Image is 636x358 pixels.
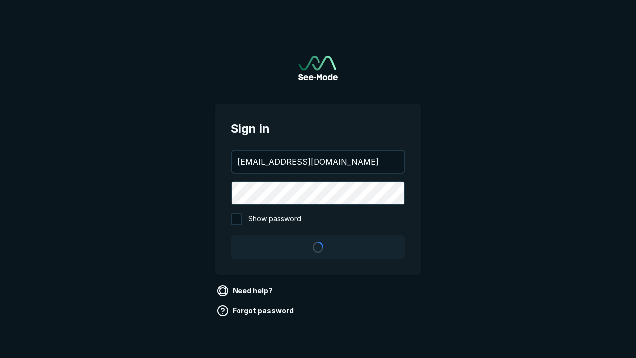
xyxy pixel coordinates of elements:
a: Go to sign in [298,56,338,80]
span: Show password [248,213,301,225]
input: your@email.com [232,151,404,173]
a: Forgot password [215,303,298,319]
span: Sign in [231,120,405,138]
img: See-Mode Logo [298,56,338,80]
a: Need help? [215,283,277,299]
